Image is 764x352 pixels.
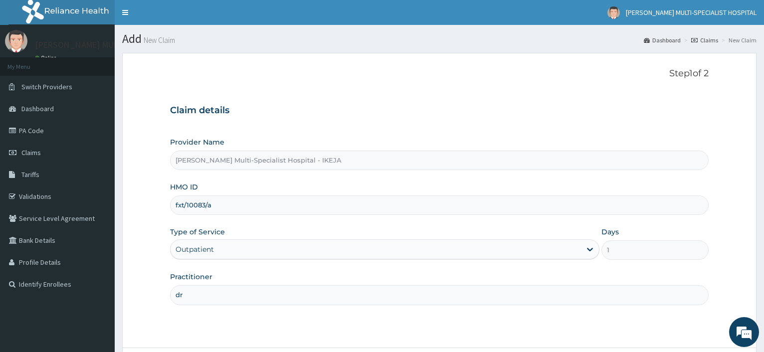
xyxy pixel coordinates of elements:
[607,6,620,19] img: User Image
[170,105,709,116] h3: Claim details
[122,32,757,45] h1: Add
[719,36,757,44] li: New Claim
[170,137,224,147] label: Provider Name
[170,68,709,79] p: Step 1 of 2
[170,182,198,192] label: HMO ID
[170,227,225,237] label: Type of Service
[170,195,709,215] input: Enter HMO ID
[691,36,718,44] a: Claims
[5,30,27,52] img: User Image
[644,36,681,44] a: Dashboard
[170,272,212,282] label: Practitioner
[142,36,175,44] small: New Claim
[35,40,213,49] p: [PERSON_NAME] MULTI-SPECIALIST HOSPITAL
[21,82,72,91] span: Switch Providers
[601,227,619,237] label: Days
[626,8,757,17] span: [PERSON_NAME] MULTI-SPECIALIST HOSPITAL
[35,54,59,61] a: Online
[21,148,41,157] span: Claims
[21,170,39,179] span: Tariffs
[170,285,709,305] input: Enter Name
[21,104,54,113] span: Dashboard
[176,244,214,254] div: Outpatient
